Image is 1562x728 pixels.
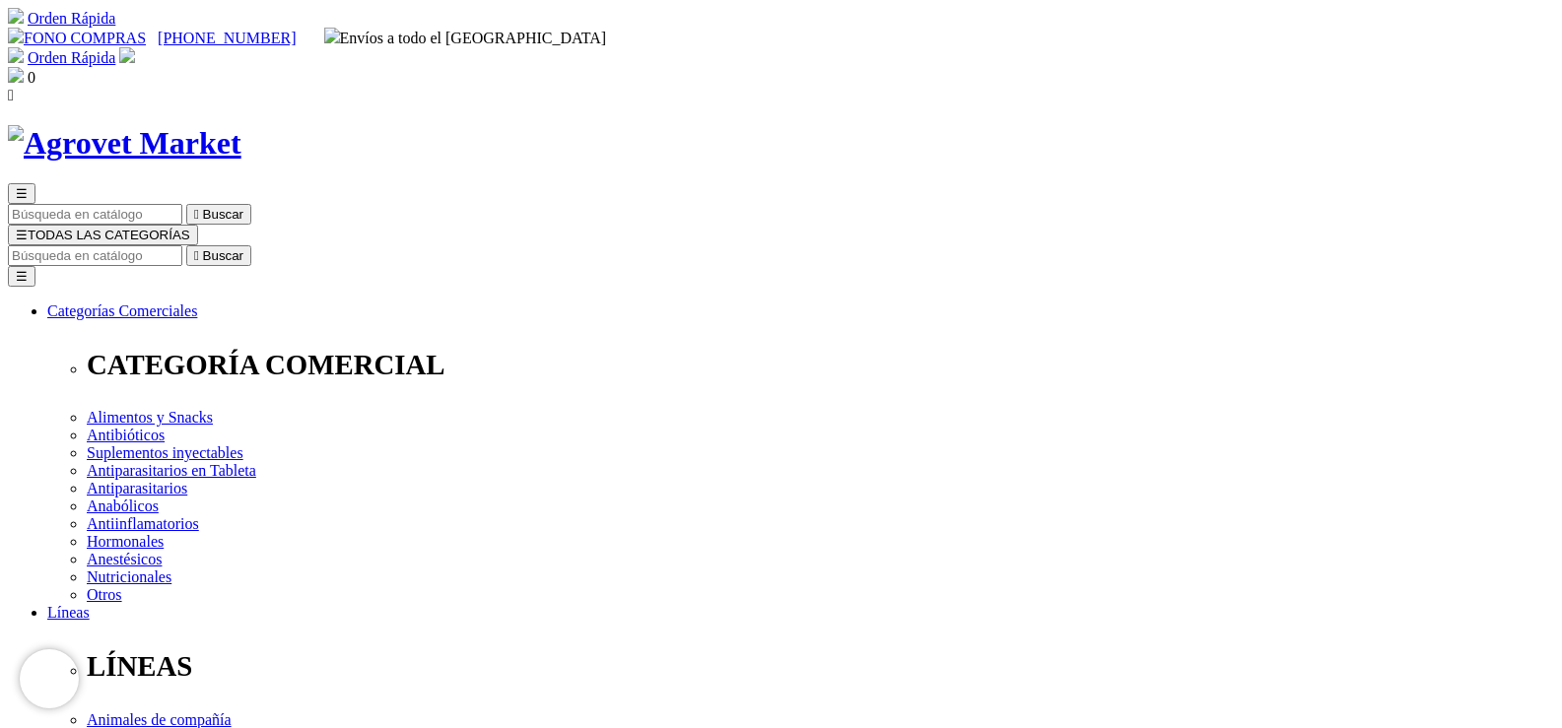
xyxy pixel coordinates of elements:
a: Antibióticos [87,427,165,443]
a: Orden Rápida [28,10,115,27]
button: ☰ [8,183,35,204]
button:  Buscar [186,245,251,266]
input: Buscar [8,204,182,225]
span: Buscar [203,248,243,263]
img: shopping-cart.svg [8,8,24,24]
span: Envíos a todo el [GEOGRAPHIC_DATA] [324,30,607,46]
img: Agrovet Market [8,125,241,162]
a: Antiparasitarios en Tableta [87,462,256,479]
img: delivery-truck.svg [324,28,340,43]
span: ☰ [16,228,28,242]
a: Líneas [47,604,90,621]
a: Alimentos y Snacks [87,409,213,426]
a: Suplementos inyectables [87,444,243,461]
a: Animales de compañía [87,711,232,728]
a: Otros [87,586,122,603]
i:  [8,87,14,103]
iframe: Brevo live chat [20,649,79,708]
input: Buscar [8,245,182,266]
span: ☰ [16,186,28,201]
img: user.svg [119,47,135,63]
a: Antiparasitarios [87,480,187,496]
a: Antiinflamatorios [87,515,199,532]
img: phone.svg [8,28,24,43]
a: [PHONE_NUMBER] [158,30,296,46]
i:  [194,207,199,222]
a: Hormonales [87,533,164,550]
a: Anabólicos [87,497,159,514]
button: ☰ [8,266,35,287]
a: Acceda a su cuenta de cliente [119,49,135,66]
p: LÍNEAS [87,650,1554,683]
button:  Buscar [186,204,251,225]
a: Orden Rápida [28,49,115,66]
button: ☰TODAS LAS CATEGORÍAS [8,225,198,245]
img: shopping-bag.svg [8,67,24,83]
a: Anestésicos [87,551,162,567]
i:  [194,248,199,263]
span: 0 [28,69,35,86]
img: shopping-cart.svg [8,47,24,63]
p: CATEGORÍA COMERCIAL [87,349,1554,381]
span: Buscar [203,207,243,222]
a: Categorías Comerciales [47,302,197,319]
a: Nutricionales [87,568,171,585]
a: FONO COMPRAS [8,30,146,46]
